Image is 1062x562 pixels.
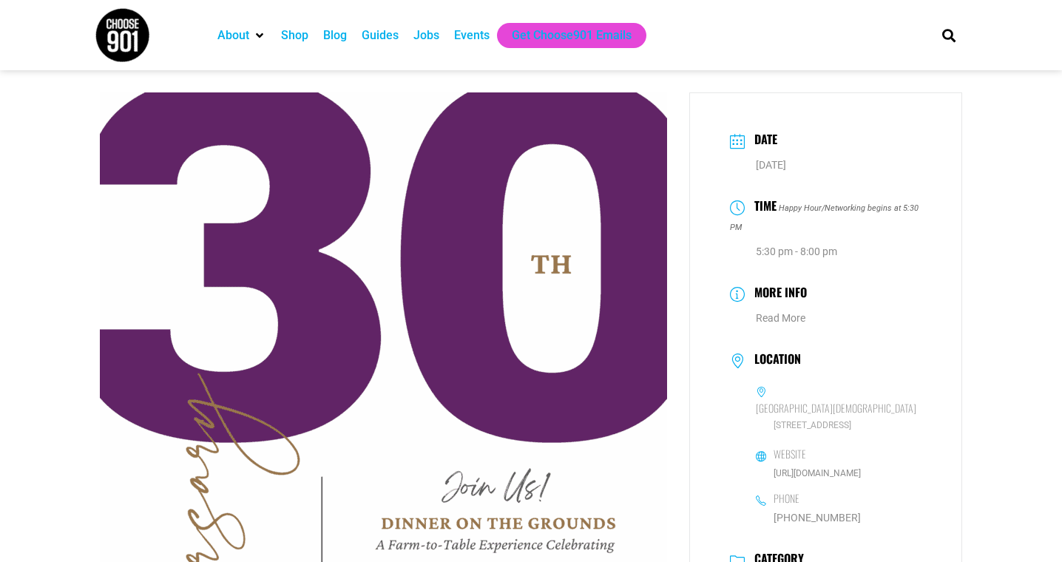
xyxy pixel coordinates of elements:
h3: Location [747,352,801,370]
a: Jobs [413,27,439,44]
h6: Phone [774,492,799,505]
i: Happy Hour/Networking begins at 5:30 PM [730,203,919,232]
h6: [GEOGRAPHIC_DATA][DEMOGRAPHIC_DATA] [756,402,916,415]
a: Blog [323,27,347,44]
div: About [210,23,274,48]
div: Search [937,23,961,47]
a: [URL][DOMAIN_NAME] [774,468,861,478]
a: Get Choose901 Emails [512,27,632,44]
span: [DATE] [756,159,786,171]
a: [PHONE_NUMBER] [774,512,861,524]
a: Read More [756,312,805,324]
a: Guides [362,27,399,44]
h6: Website [774,447,806,461]
abbr: 5:30 pm - 8:00 pm [756,246,837,257]
a: Events [454,27,490,44]
a: Shop [281,27,308,44]
a: About [217,27,249,44]
h3: Time [747,197,777,218]
nav: Main nav [210,23,917,48]
h3: More Info [747,283,807,305]
span: [STREET_ADDRESS] [756,419,921,433]
h3: Date [747,130,777,152]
